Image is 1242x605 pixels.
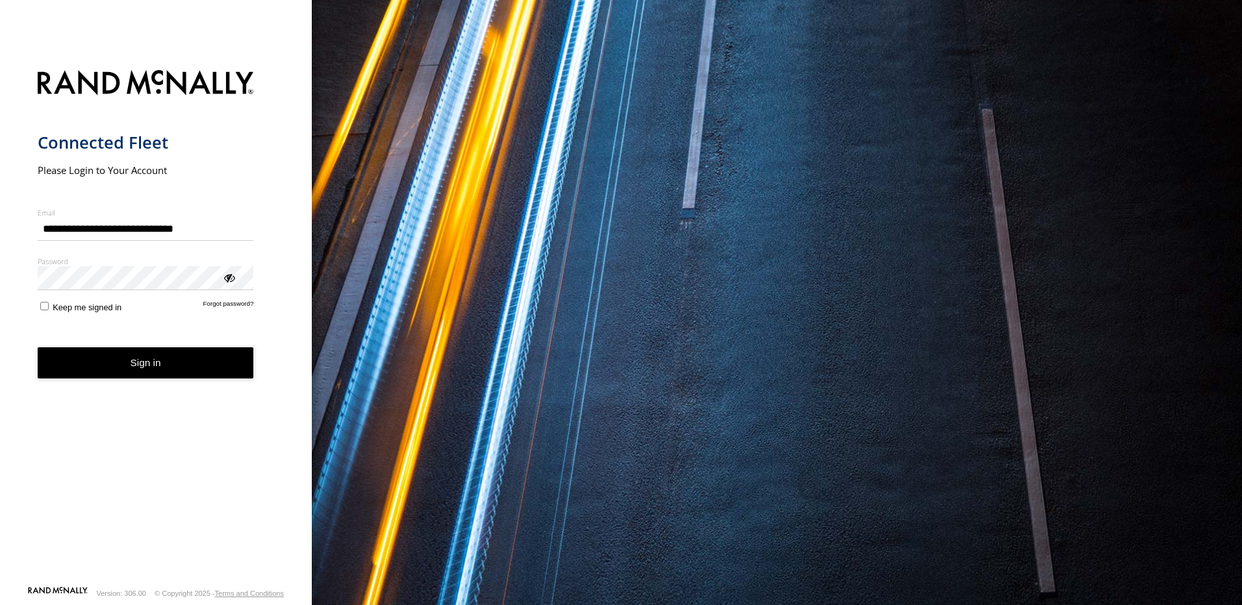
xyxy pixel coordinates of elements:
div: ViewPassword [222,271,235,284]
label: Password [38,256,254,266]
img: Rand McNally [38,68,254,101]
a: Terms and Conditions [215,589,284,597]
button: Sign in [38,347,254,379]
h1: Connected Fleet [38,132,254,153]
span: Keep me signed in [53,302,121,312]
a: Visit our Website [28,587,88,600]
h2: Please Login to Your Account [38,164,254,177]
div: © Copyright 2025 - [155,589,284,597]
form: main [38,62,275,586]
div: Version: 306.00 [97,589,146,597]
label: Email [38,208,254,217]
a: Forgot password? [203,300,254,312]
input: Keep me signed in [40,302,49,310]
